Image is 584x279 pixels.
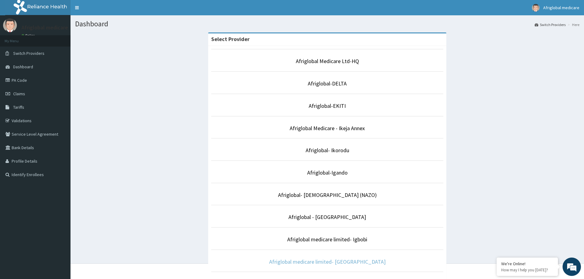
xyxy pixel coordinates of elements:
[211,36,250,43] strong: Select Provider
[296,58,359,65] a: Afriglobal Medicare Ltd-HQ
[309,102,346,109] a: Afriglobal-EKITI
[13,64,33,70] span: Dashboard
[501,261,553,266] div: We're Online!
[308,80,347,87] a: Afriglobal-DELTA
[566,22,579,27] li: Here
[269,258,386,265] a: Afriglobal medicare limited- [GEOGRAPHIC_DATA]
[290,125,365,132] a: Afriglobal Medicare - Ikeja Annex
[535,22,566,27] a: Switch Providers
[543,5,579,10] span: Afriglobal medicare
[501,267,553,273] p: How may I help you today?
[278,191,377,198] a: Afriglobal- [DEMOGRAPHIC_DATA] (NAZO)
[13,51,44,56] span: Switch Providers
[21,25,68,30] p: Afriglobal medicare
[288,213,366,221] a: Afriglobal - [GEOGRAPHIC_DATA]
[13,91,25,96] span: Claims
[287,236,367,243] a: Afriglobal medicare limited- Igbobi
[3,18,17,32] img: User Image
[21,33,36,38] a: Online
[13,104,24,110] span: Tariffs
[532,4,540,12] img: User Image
[307,169,348,176] a: Afriglobal-Igando
[75,20,579,28] h1: Dashboard
[306,147,349,154] a: Afriglobal- Ikorodu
